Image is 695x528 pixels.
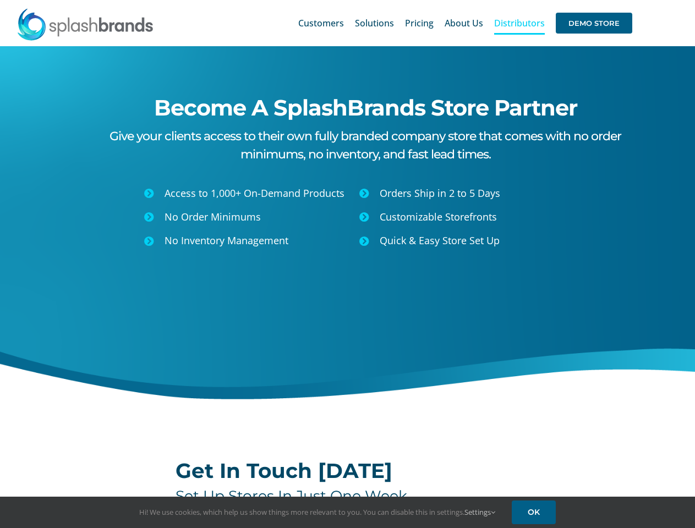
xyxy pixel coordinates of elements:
span: About Us [445,19,483,28]
h2: Get In Touch [DATE] [176,460,519,482]
a: DEMO STORE [556,5,632,41]
h4: Set Up Stores In Just One Week [176,487,519,505]
span: Orders Ship in 2 to 5 Days [380,186,500,200]
a: Settings [464,507,495,517]
span: Become A SplashBrands Store Partner [154,94,577,121]
a: Distributors [494,5,545,41]
a: Customers [298,5,344,41]
a: Pricing [405,5,434,41]
span: Customizable Storefronts [380,210,497,223]
span: Hi! We use cookies, which help us show things more relevant to you. You can disable this in setti... [139,507,495,517]
span: Distributors [494,19,545,28]
span: Access to 1,000+ On-Demand Products [165,186,344,200]
img: SplashBrands.com Logo [17,8,154,41]
span: Quick & Easy Store Set Up [380,234,500,247]
span: No Order Minimums [165,210,261,223]
nav: Main Menu [298,5,632,41]
span: No Inventory Management [165,234,288,247]
span: Pricing [405,19,434,28]
span: Solutions [355,19,394,28]
span: Customers [298,19,344,28]
span: DEMO STORE [556,13,632,34]
span: Give your clients access to their own fully branded company store that comes with no order minimu... [110,129,621,162]
a: OK [512,501,556,524]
